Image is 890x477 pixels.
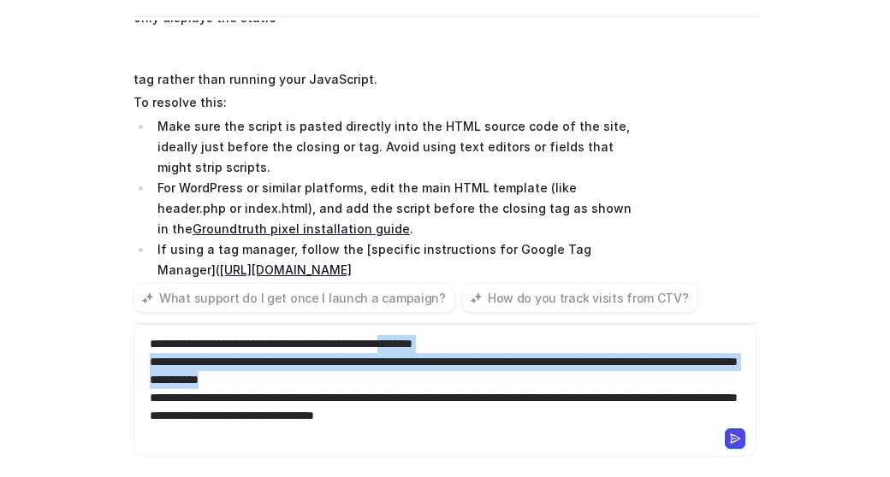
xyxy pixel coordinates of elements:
[133,92,634,113] p: To resolve this:
[133,283,455,313] button: What support do I get once I launch a campaign?
[152,178,634,239] li: For WordPress or similar platforms, edit the main HTML template (like header.php or index.html), ...
[152,116,634,178] li: Make sure the script is pasted directly into the HTML source code of the site, ideally just befor...
[462,283,698,313] button: How do you track visits from CTV?
[152,239,634,280] li: If using a tag manager, follow the [specific instructions for Google Tag Manager](
[193,221,410,236] a: Groundtruth pixel installation guide
[220,262,352,277] a: [URL][DOMAIN_NAME]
